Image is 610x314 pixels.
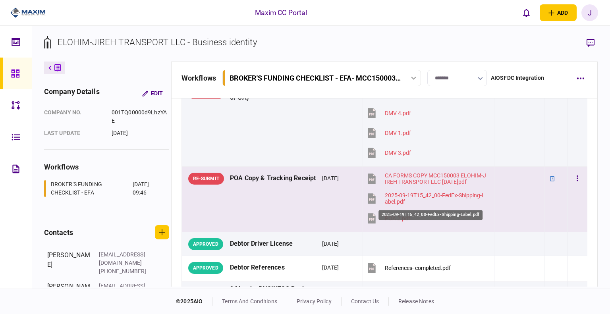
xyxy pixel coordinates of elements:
div: [PERSON_NAME] [47,250,91,275]
div: AIOSFDC Integration [491,74,544,82]
div: [DATE] [322,264,339,272]
img: client company logo [10,7,46,19]
div: contacts [44,227,73,238]
div: POA Copy & Tracking Receipt [230,170,316,187]
div: 001TQ00000d9LhzYAE [112,108,169,125]
div: company no. [44,108,104,125]
button: DMV 1.pdf [366,124,411,142]
div: [EMAIL_ADDRESS][DOMAIN_NAME] [99,250,151,267]
div: © 2025 AIO [176,297,212,306]
button: POA 2.pdf [366,209,410,227]
div: DMV 1.pdf [385,130,411,136]
button: 2025-09-19T15_42_00-FedEx-Shipping-Label.pdf [366,189,487,207]
div: Debtor References [230,259,316,277]
div: ELOHIM-JIREH TRANSPORT LLC - Business identity [58,36,257,49]
div: Debtor Driver License [230,235,316,253]
button: open notifications list [518,4,535,21]
div: CA FORMS COPY MCC150003 ELOHIM-JIREH TRANSPORT LLC 2025.08.15.pdf [385,172,487,185]
div: [PHONE_NUMBER] [99,267,151,275]
a: terms and conditions [222,298,277,304]
div: [DATE] [322,174,339,182]
button: References- completed.pdf [366,259,451,277]
div: last update [44,129,104,137]
div: Maxim CC Portal [255,8,307,18]
div: [DATE] [112,129,169,137]
div: 3 Months BUSINESS Bank Statements [230,285,316,303]
div: RE-SUBMIT [188,173,224,185]
div: BROKER'S FUNDING CHECKLIST - EFA - MCC150003 ELOHIM-JIREH TRANSPORT LLC [230,74,401,82]
div: 2025-09-19T15_42_00-FedEx-Shipping-Label.pdf [378,210,483,220]
button: Edit [136,86,169,100]
button: BROKER'S FUNDING CHECKLIST - EFA- MCC150003 ELOHIM-JIREH TRANSPORT LLC [222,70,421,86]
div: BROKER'S FUNDING CHECKLIST - EFA [51,180,131,197]
button: open adding identity options [540,4,577,21]
div: [EMAIL_ADDRESS][DOMAIN_NAME] [99,282,151,299]
a: contact us [351,298,379,304]
div: APPROVED [188,238,223,250]
button: CA FORMS COPY MCC150003 ELOHIM-JIREH TRANSPORT LLC 2025.08.15.pdf [366,170,487,187]
button: DMV 3.pdf [366,144,411,162]
a: BROKER'S FUNDING CHECKLIST - EFA[DATE] 09:46 [44,180,159,197]
div: DMV 4.pdf [385,110,411,116]
a: privacy policy [297,298,332,304]
div: workflows [181,73,216,83]
div: [DATE] [322,240,339,248]
div: [DATE] 09:46 [133,180,159,197]
div: 2025-09-19T15_42_00-FedEx-Shipping-Label.pdf [385,192,487,205]
div: [PERSON_NAME] [47,282,91,307]
button: DMV 4.pdf [366,104,411,122]
div: company details [44,86,100,100]
div: APPROVED [188,262,223,274]
div: workflows [44,162,169,172]
button: J [581,4,598,21]
a: release notes [398,298,434,304]
div: References- completed.pdf [385,265,451,271]
div: DMV 3.pdf [385,150,411,156]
